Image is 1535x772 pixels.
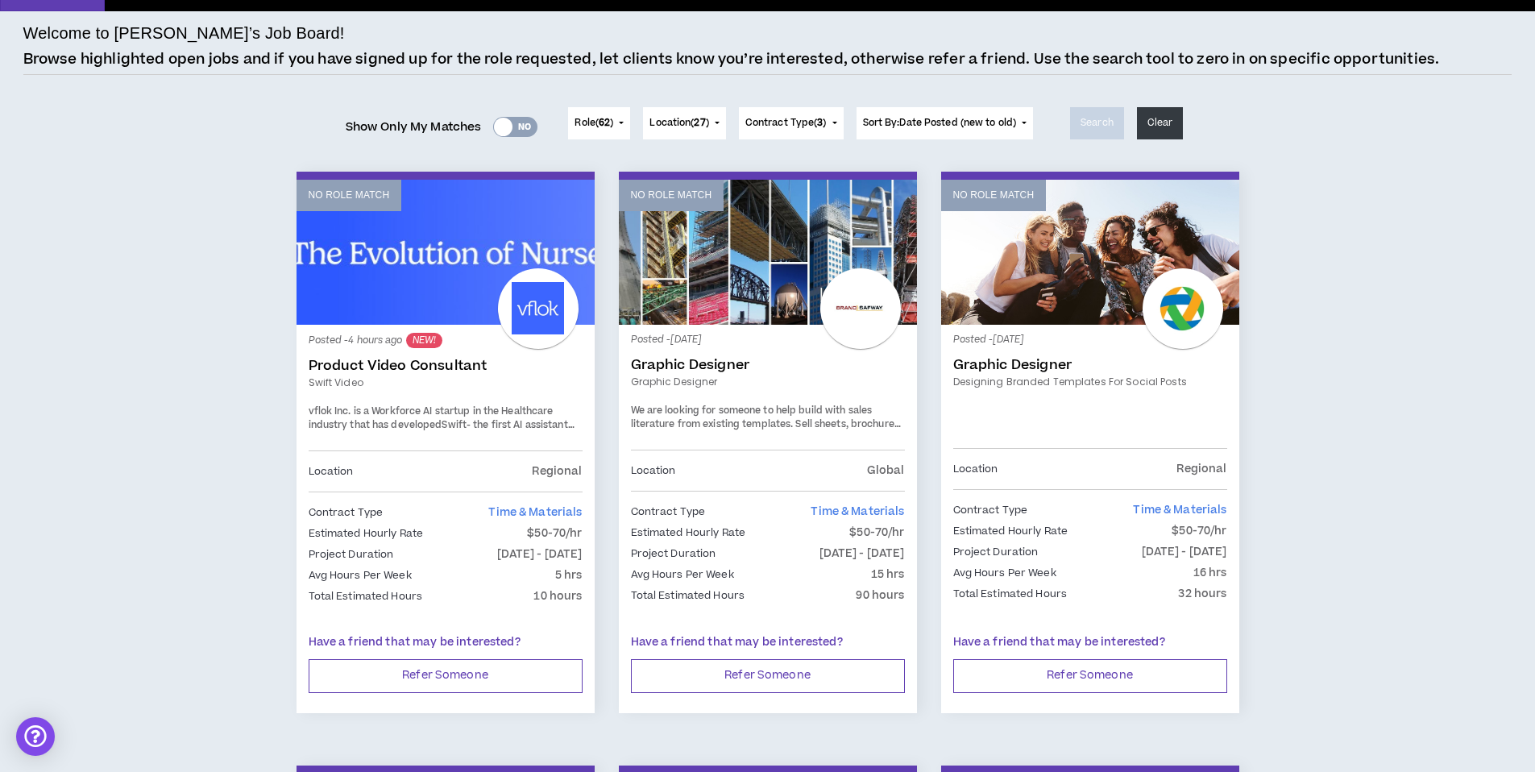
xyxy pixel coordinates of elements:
p: Total Estimated Hours [631,587,745,604]
span: Contract Type ( ) [745,116,827,131]
p: Total Estimated Hours [309,587,423,605]
p: Global [867,462,905,479]
button: Search [1070,107,1124,139]
p: Estimated Hourly Rate [631,524,746,542]
p: Total Estimated Hours [953,585,1068,603]
p: Estimated Hourly Rate [953,522,1068,540]
p: Posted - [DATE] [953,333,1227,347]
a: Product Video Consultant [309,358,583,374]
span: 62 [599,116,610,130]
p: No Role Match [631,188,712,203]
p: 16 hrs [1193,564,1227,582]
p: Avg Hours Per Week [309,567,412,584]
a: Graphic Designer [631,375,905,389]
button: Refer Someone [309,659,583,693]
p: $50-70/hr [1172,522,1226,540]
button: Role(62) [568,107,630,139]
span: Location ( ) [649,116,708,131]
p: [DATE] - [DATE] [497,546,583,563]
p: [DATE] - [DATE] [1142,543,1227,561]
span: Show Only My Matches [346,115,482,139]
p: Project Duration [953,543,1039,561]
p: 5 hrs [555,567,583,584]
span: Time & Materials [811,504,904,520]
button: Clear [1137,107,1184,139]
p: 10 hours [533,587,582,605]
button: Refer Someone [631,659,905,693]
p: Avg Hours Per Week [953,564,1056,582]
p: $50-70/hr [527,525,582,542]
a: Graphic Designer [953,357,1227,373]
a: No Role Match [941,180,1239,325]
p: Posted - 4 hours ago [309,333,583,348]
p: Contract Type [631,503,706,521]
a: No Role Match [297,180,595,325]
a: Designing branded templates for social posts [953,375,1227,389]
p: Have a friend that may be interested? [309,634,583,651]
p: Browse highlighted open jobs and if you have signed up for the role requested, let clients know y... [23,49,1440,70]
p: No Role Match [309,188,390,203]
a: Swift video [309,376,583,390]
p: Contract Type [309,504,384,521]
sup: NEW! [406,333,442,348]
button: Contract Type(3) [739,107,844,139]
span: 27 [694,116,705,130]
p: Estimated Hourly Rate [309,525,424,542]
span: vflok Inc. is a Workforce AI startup in the Healthcare industry that has developed [309,405,554,433]
span: 3 [817,116,823,130]
h4: Welcome to [PERSON_NAME]’s Job Board! [23,21,345,45]
p: Posted - [DATE] [631,333,905,347]
p: 15 hrs [871,566,905,583]
p: Have a friend that may be interested? [631,634,905,651]
span: Role ( ) [575,116,613,131]
button: Refer Someone [953,659,1227,693]
p: [DATE] - [DATE] [819,545,905,562]
p: Regional [532,463,582,480]
span: Time & Materials [1133,502,1226,518]
p: 32 hours [1178,585,1226,603]
div: Open Intercom Messenger [16,717,55,756]
p: Location [309,463,354,480]
p: Have a friend that may be interested? [953,634,1227,651]
p: Project Duration [631,545,716,562]
a: Graphic Designer [631,357,905,373]
p: Avg Hours Per Week [631,566,734,583]
p: Project Duration [309,546,394,563]
p: Regional [1176,460,1226,478]
a: No Role Match [619,180,917,325]
span: Time & Materials [488,504,582,521]
p: $50-70/hr [849,524,904,542]
p: No Role Match [953,188,1035,203]
p: 90 hours [856,587,904,604]
button: Location(27) [643,107,725,139]
span: We are looking for someone to help build with sales literature from existing templates. Sell shee... [631,404,904,460]
span: Sort By: Date Posted (new to old) [863,116,1017,130]
p: Location [953,460,998,478]
a: Swift [442,418,467,432]
button: Sort By:Date Posted (new to old) [857,107,1034,139]
p: Contract Type [953,501,1028,519]
p: Location [631,462,676,479]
